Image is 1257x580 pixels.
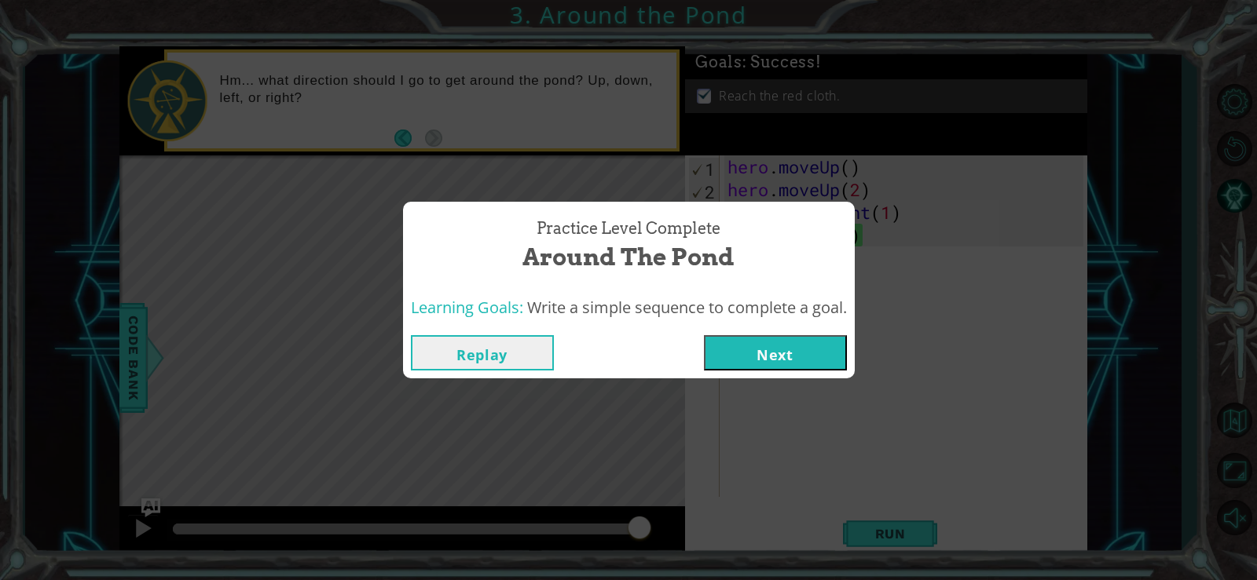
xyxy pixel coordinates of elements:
span: Practice Level Complete [537,217,720,240]
button: Next [704,335,847,370]
span: Learning Goals: [411,297,523,318]
span: Write a simple sequence to complete a goal. [527,297,847,318]
button: Replay [411,335,554,370]
span: Around the Pond [522,240,735,274]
